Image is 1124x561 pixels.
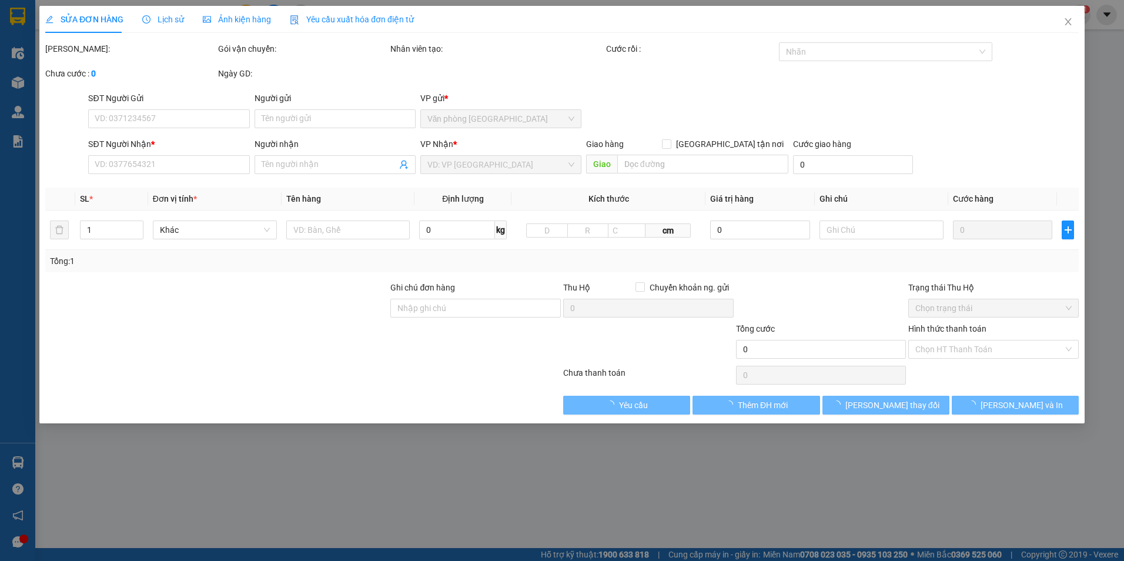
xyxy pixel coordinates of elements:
[427,110,574,128] span: Văn phòng Đà Nẵng
[608,223,645,238] input: C
[793,139,851,149] label: Cước giao hàng
[617,155,789,173] input: Dọc đường
[142,15,150,24] span: clock-circle
[1063,17,1073,26] span: close
[915,299,1072,317] span: Chọn trạng thái
[420,139,453,149] span: VP Nhận
[819,221,944,239] input: Ghi Chú
[45,15,123,24] span: SỬA ĐƠN HÀNG
[218,42,389,55] div: Gói vận chuyển:
[562,366,735,387] div: Chưa thanh toán
[286,194,320,203] span: Tên hàng
[50,221,69,239] button: delete
[671,138,788,151] span: [GEOGRAPHIC_DATA] tận nơi
[563,396,690,415] button: Yêu cầu
[218,67,389,80] div: Ngày GD:
[203,15,211,24] span: picture
[45,42,216,55] div: [PERSON_NAME]:
[153,194,197,203] span: Đơn vị tính
[80,194,89,203] span: SL
[45,67,216,80] div: Chưa cước :
[845,399,939,412] span: [PERSON_NAME] thay đổi
[142,15,184,24] span: Lịch sử
[968,400,981,409] span: loading
[1062,225,1073,235] span: plus
[420,92,581,105] div: VP gửi
[88,92,249,105] div: SĐT Người Gửi
[390,299,561,318] input: Ghi chú đơn hàng
[88,138,249,151] div: SĐT Người Nhận
[815,188,948,211] th: Ghi chú
[586,155,617,173] span: Giao
[567,223,609,238] input: R
[588,194,629,203] span: Kích thước
[619,399,648,412] span: Yêu cầu
[832,400,845,409] span: loading
[563,283,590,292] span: Thu Hộ
[725,400,738,409] span: loading
[645,281,734,294] span: Chuyển khoản ng. gửi
[952,396,1079,415] button: [PERSON_NAME] và In
[526,223,568,238] input: D
[1052,6,1085,39] button: Close
[390,283,455,292] label: Ghi chú đơn hàng
[606,42,777,55] div: Cước rồi :
[50,255,434,268] div: Tổng: 1
[160,221,270,239] span: Khác
[693,396,819,415] button: Thêm ĐH mới
[91,69,96,78] b: 0
[981,399,1063,412] span: [PERSON_NAME] và In
[203,15,271,24] span: Ảnh kiện hàng
[738,399,788,412] span: Thêm ĐH mới
[290,15,299,25] img: icon
[710,194,754,203] span: Giá trị hàng
[254,92,415,105] div: Người gửi
[586,139,624,149] span: Giao hàng
[286,221,410,239] input: VD: Bàn, Ghế
[908,281,1079,294] div: Trạng thái Thu Hộ
[952,194,993,203] span: Cước hàng
[290,15,414,24] span: Yêu cầu xuất hóa đơn điện tử
[254,138,415,151] div: Người nhận
[442,194,484,203] span: Định lượng
[822,396,949,415] button: [PERSON_NAME] thay đổi
[736,324,775,333] span: Tổng cước
[399,160,409,169] span: user-add
[495,221,507,239] span: kg
[645,223,691,238] span: cm
[45,15,53,24] span: edit
[793,155,913,174] input: Cước giao hàng
[1062,221,1074,239] button: plus
[908,324,986,333] label: Hình thức thanh toán
[952,221,1052,239] input: 0
[606,400,619,409] span: loading
[390,42,604,55] div: Nhân viên tạo:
